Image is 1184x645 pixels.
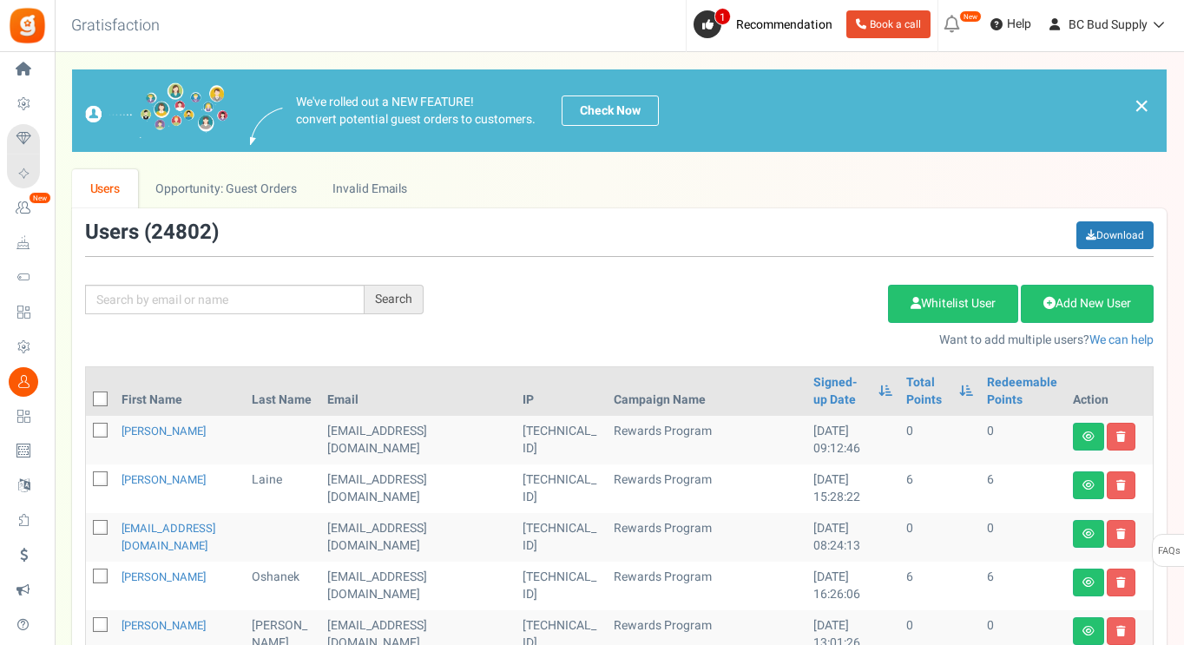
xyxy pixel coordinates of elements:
[899,464,980,513] td: 6
[320,416,516,464] td: customer
[315,169,425,208] a: Invalid Emails
[607,464,806,513] td: Rewards Program
[122,471,206,488] a: [PERSON_NAME]
[245,562,320,610] td: Oshanek
[1134,95,1149,116] a: ×
[983,10,1038,38] a: Help
[516,367,607,416] th: IP
[1116,480,1126,490] i: Delete user
[365,285,424,314] div: Search
[1116,626,1126,636] i: Delete user
[694,10,839,38] a: 1 Recommendation
[846,10,931,38] a: Book a call
[980,416,1066,464] td: 0
[7,194,47,223] a: New
[1116,577,1126,588] i: Delete user
[980,562,1066,610] td: 6
[736,16,832,34] span: Recommendation
[85,82,228,139] img: images
[122,520,215,554] a: [EMAIL_ADDRESS][DOMAIN_NAME]
[320,513,516,562] td: customer
[450,332,1154,349] p: Want to add multiple users?
[320,562,516,610] td: customer
[115,367,245,416] th: First Name
[516,416,607,464] td: [TECHNICAL_ID]
[806,562,899,610] td: [DATE] 16:26:06
[1157,535,1181,568] span: FAQs
[1021,285,1154,323] a: Add New User
[1116,431,1126,442] i: Delete user
[516,513,607,562] td: [TECHNICAL_ID]
[607,562,806,610] td: Rewards Program
[138,169,314,208] a: Opportunity: Guest Orders
[1066,367,1153,416] th: Action
[29,192,51,204] em: New
[122,569,206,585] a: [PERSON_NAME]
[516,562,607,610] td: [TECHNICAL_ID]
[980,513,1066,562] td: 0
[245,367,320,416] th: Last Name
[813,374,870,409] a: Signed-up Date
[562,95,659,126] a: Check Now
[1069,16,1148,34] span: BC Bud Supply
[806,416,899,464] td: [DATE] 09:12:46
[714,8,731,25] span: 1
[85,285,365,314] input: Search by email or name
[899,562,980,610] td: 6
[1089,331,1154,349] a: We can help
[72,169,138,208] a: Users
[806,464,899,513] td: [DATE] 15:28:22
[122,617,206,634] a: [PERSON_NAME]
[320,464,516,513] td: customer
[516,464,607,513] td: [TECHNICAL_ID]
[959,10,982,23] em: New
[8,6,47,45] img: Gratisfaction
[151,217,212,247] span: 24802
[250,108,283,145] img: images
[607,367,806,416] th: Campaign Name
[122,423,206,439] a: [PERSON_NAME]
[1116,529,1126,539] i: Delete user
[987,374,1059,409] a: Redeemable Points
[1003,16,1031,33] span: Help
[806,513,899,562] td: [DATE] 08:24:13
[1082,529,1095,539] i: View details
[1082,431,1095,442] i: View details
[980,464,1066,513] td: 6
[85,221,219,244] h3: Users ( )
[296,94,536,128] p: We've rolled out a NEW FEATURE! convert potential guest orders to customers.
[52,9,179,43] h3: Gratisfaction
[320,367,516,416] th: Email
[1082,626,1095,636] i: View details
[899,513,980,562] td: 0
[1082,577,1095,588] i: View details
[1076,221,1154,249] a: Download
[899,416,980,464] td: 0
[245,464,320,513] td: Laine
[607,416,806,464] td: Rewards Program
[888,285,1018,323] a: Whitelist User
[607,513,806,562] td: Rewards Program
[906,374,950,409] a: Total Points
[1082,480,1095,490] i: View details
